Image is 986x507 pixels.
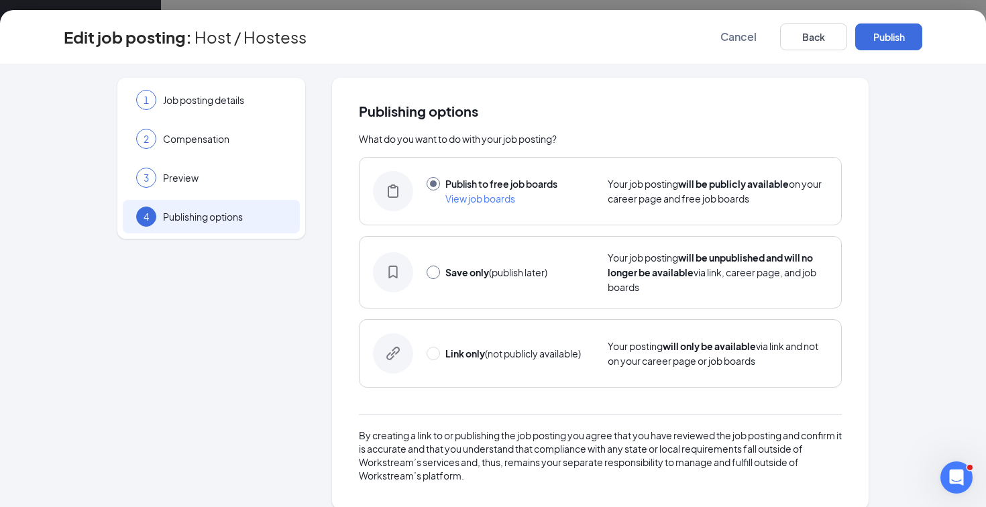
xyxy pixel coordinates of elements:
[445,266,489,278] strong: Save only
[386,347,400,360] svg: LinkOnlyIcon
[445,192,515,205] span: View job boards
[678,178,789,190] strong: will be publicly available
[163,132,286,146] span: Compensation
[64,25,192,48] h3: Edit job posting:
[608,178,822,205] span: Your job posting on your career page and free job boards
[445,178,557,190] span: Publish to free job boards
[780,23,847,50] button: Back
[445,347,581,359] span: (not publicly available)
[163,210,286,223] span: Publishing options
[359,429,842,482] div: By creating a link to or publishing the job posting you agree that you have reviewed the job post...
[144,93,149,107] span: 1
[608,251,816,293] span: Your job posting via link, career page, and job boards
[663,340,756,352] strong: will only be available
[855,23,922,50] button: Publish
[940,461,973,494] iframe: Intercom live chat
[144,132,149,146] span: 2
[195,30,307,44] span: Host / Hostess
[163,171,286,184] span: Preview
[705,23,772,50] button: Cancel
[445,347,485,359] strong: Link only
[359,133,557,145] span: What do you want to do with your job posting?
[608,340,818,367] span: Your posting via link and not on your career page or job boards
[720,30,757,44] span: Cancel
[445,266,547,278] span: (publish later)
[386,266,400,279] svg: SaveOnlyIcon
[386,184,400,198] svg: BoardIcon
[144,210,149,223] span: 4
[608,251,813,278] strong: will be unpublished and will no longer be available
[163,93,286,107] span: Job posting details
[144,171,149,184] span: 3
[359,105,842,118] span: Publishing options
